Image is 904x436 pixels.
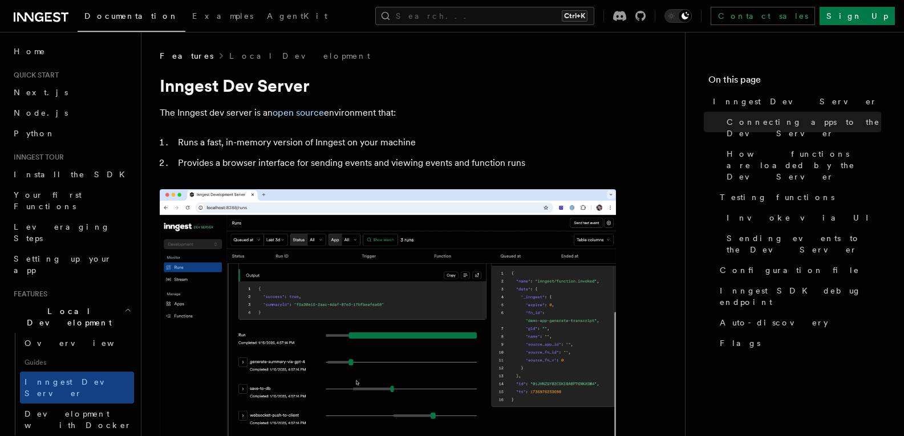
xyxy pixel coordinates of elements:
[25,409,132,430] span: Development with Docker
[9,153,64,162] span: Inngest tour
[9,82,134,103] a: Next.js
[722,144,881,187] a: How functions are loaded by the Dev Server
[267,11,327,21] span: AgentKit
[14,170,132,179] span: Install the SDK
[160,75,616,96] h1: Inngest Dev Server
[708,73,881,91] h4: On this page
[727,116,881,139] span: Connecting apps to the Dev Server
[9,301,134,333] button: Local Development
[175,155,616,171] li: Provides a browser interface for sending events and viewing events and function runs
[722,112,881,144] a: Connecting apps to the Dev Server
[14,88,68,97] span: Next.js
[664,9,692,23] button: Toggle dark mode
[9,103,134,123] a: Node.js
[727,212,878,223] span: Invoke via UI
[820,7,895,25] a: Sign Up
[160,50,213,62] span: Features
[9,185,134,217] a: Your first Functions
[711,7,815,25] a: Contact sales
[715,260,881,280] a: Configuration file
[14,108,68,117] span: Node.js
[229,50,370,62] a: Local Development
[715,333,881,353] a: Flags
[720,317,828,328] span: Auto-discovery
[14,222,110,243] span: Leveraging Steps
[20,404,134,435] a: Development with Docker
[185,3,260,31] a: Examples
[14,129,55,138] span: Python
[713,96,877,107] span: Inngest Dev Server
[14,46,46,57] span: Home
[9,290,47,299] span: Features
[708,91,881,112] a: Inngest Dev Server
[20,372,134,404] a: Inngest Dev Server
[562,10,587,22] kbd: Ctrl+K
[25,339,142,348] span: Overview
[715,280,881,312] a: Inngest SDK debug endpoint
[722,228,881,260] a: Sending events to the Dev Server
[273,107,324,118] a: open source
[720,191,834,203] span: Testing functions
[722,207,881,228] a: Invoke via UI
[160,105,616,121] p: The Inngest dev server is an environment that:
[9,164,134,185] a: Install the SDK
[260,3,334,31] a: AgentKit
[175,135,616,150] li: Runs a fast, in-memory version of Inngest on your machine
[9,248,134,280] a: Setting up your app
[20,353,134,372] span: Guides
[9,123,134,144] a: Python
[9,41,134,62] a: Home
[9,217,134,248] a: Leveraging Steps
[727,148,881,182] span: How functions are loaded by the Dev Server
[9,305,124,328] span: Local Development
[720,264,860,276] span: Configuration file
[25,377,122,398] span: Inngest Dev Server
[720,337,760,349] span: Flags
[20,333,134,353] a: Overview
[84,11,179,21] span: Documentation
[14,254,112,275] span: Setting up your app
[727,233,881,255] span: Sending events to the Dev Server
[192,11,253,21] span: Examples
[78,3,185,32] a: Documentation
[375,7,594,25] button: Search...Ctrl+K
[14,190,82,211] span: Your first Functions
[715,187,881,207] a: Testing functions
[715,312,881,333] a: Auto-discovery
[9,333,134,435] div: Local Development
[720,285,881,308] span: Inngest SDK debug endpoint
[9,71,59,80] span: Quick start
